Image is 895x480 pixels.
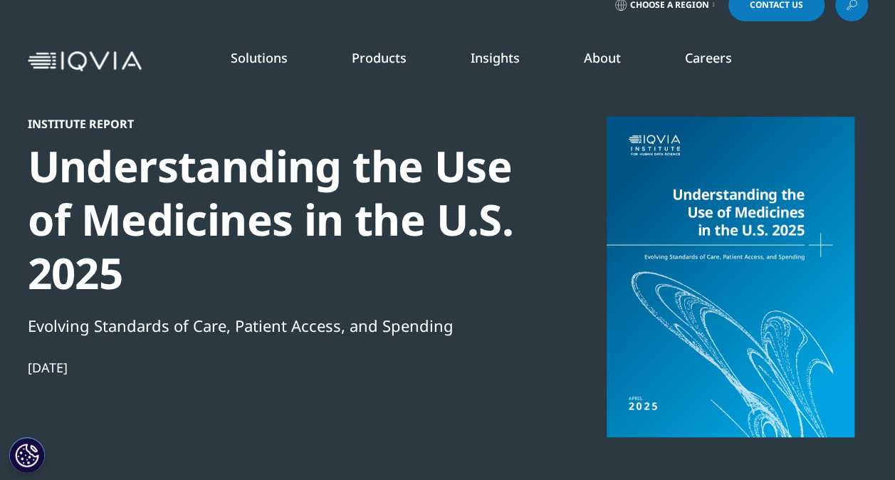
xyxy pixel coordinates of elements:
nav: Primary [147,28,868,95]
a: Products [352,49,407,66]
div: Institute Report [28,117,516,131]
a: About [584,49,621,66]
span: Contact Us [750,1,803,9]
div: Evolving Standards of Care, Patient Access, and Spending [28,313,516,338]
a: Careers [685,49,732,66]
button: Cookies Settings [9,437,45,473]
div: [DATE] [28,359,516,376]
a: Insights [471,49,520,66]
img: IQVIA Healthcare Information Technology and Pharma Clinical Research Company [28,51,142,72]
a: Solutions [231,49,288,66]
div: Understanding the Use of Medicines in the U.S. 2025 [28,140,516,300]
